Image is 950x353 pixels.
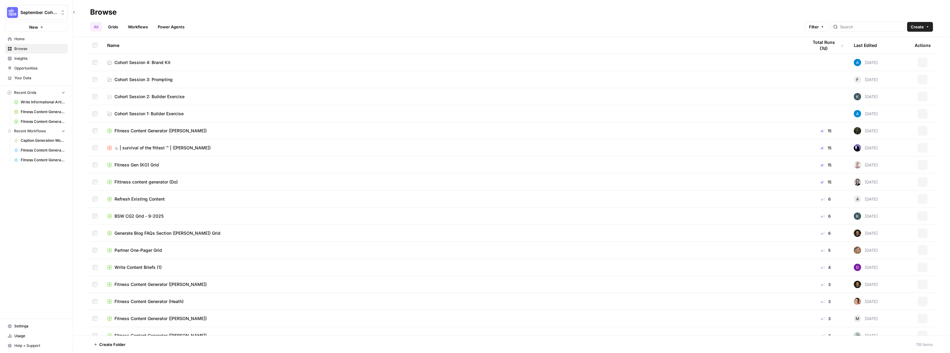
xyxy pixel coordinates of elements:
div: [DATE] [854,281,878,288]
div: [DATE] [854,332,878,339]
span: Help + Support [14,343,65,348]
div: 4 [808,264,844,270]
div: [DATE] [854,230,878,237]
a: Fitness Gen (KO) Grid [107,162,798,168]
div: Actions [915,37,931,54]
a: Workflows [124,22,152,32]
span: Cohort Session 1: Builder Exercise [114,111,184,117]
a: Grids [104,22,122,32]
img: ih2l96ocia25yoe435di93kdhheq [854,332,861,339]
a: Fitness Content Generator Grid [11,107,68,117]
div: [DATE] [854,315,878,322]
div: [DATE] [854,247,878,254]
a: Fitness Content Generator ([PERSON_NAME]) [11,145,68,155]
span: September Cohort [20,9,57,16]
div: [DATE] [854,127,878,134]
button: Recent Workflows [5,127,68,136]
a: Cohort Session 4: Brand Kit [107,59,798,66]
img: o3cqybgnmipr355j8nz4zpq1mc6x [854,110,861,117]
span: BSW CG2 Grid - 9-2025 [114,213,164,219]
a: Caption Generation Workflow Sample [11,136,68,145]
span: Fitness Content Generator ([PERSON_NAME]) [114,333,207,339]
a: Fitness Content Generator Grid (1) [11,117,68,127]
span: Opportunities [14,66,65,71]
a: Cohort Session 3: Prompting [107,77,798,83]
button: Recent Grids [5,88,68,97]
a: Write Informational Article [11,97,68,107]
a: Fitness Content Generator [11,155,68,165]
span: Fittness content generator (Do) [114,179,178,185]
span: Cohort Session 3: Prompting [114,77,173,83]
button: New [5,23,68,32]
span: Fitness Content Generator ([PERSON_NAME]) [21,148,65,153]
button: Workspace: September Cohort [5,5,68,20]
div: [DATE] [854,264,878,271]
a: Fitness Content Generator ([PERSON_NAME]) [107,333,798,339]
div: Name [107,37,798,54]
span: ♨︎ | survival of the fittest ™ | ([PERSON_NAME]) [114,145,211,151]
div: 118 Items [916,341,933,348]
img: x87odwm75j6mrgqvqpjakro4pmt4 [854,264,861,271]
a: BSW CG2 Grid - 9-2025 [107,213,798,219]
button: Help + Support [5,341,68,351]
span: Browse [14,46,65,52]
span: Fitness Content Generator Grid [21,109,65,115]
span: Fitness Content Generator Grid (1) [21,119,65,124]
div: 5 [808,247,844,253]
a: Fitness Content Generator ([PERSON_NAME]) [107,128,798,134]
div: [DATE] [854,195,878,203]
img: 2n4aznk1nq3j315p2jgzsow27iki [854,178,861,186]
div: [DATE] [854,144,878,152]
span: Filter [809,24,819,30]
a: ♨︎ | survival of the fittest ™ | ([PERSON_NAME]) [107,145,798,151]
a: Cohort Session 1: Builder Exercise [107,111,798,117]
a: Write Content Briefs (1) [107,264,798,270]
a: Fitness Content Generator ([PERSON_NAME]) [107,281,798,287]
a: Opportunities [5,63,68,73]
span: Fitness Content Generator [21,157,65,163]
a: Fittness content generator (Do) [107,179,798,185]
a: Partner One-Pager Grid [107,247,798,253]
div: [DATE] [854,59,878,66]
img: yb40j7jvyap6bv8k3d2kukw6raee [854,281,861,288]
span: Generate Blog FAQs Section ([PERSON_NAME]) Grid [114,230,220,236]
div: [DATE] [854,212,878,220]
span: Refresh Existing Content [114,196,165,202]
img: gx5re2im8333ev5sz1r7isrbl6e6 [854,144,861,152]
div: [DATE] [854,76,878,83]
span: Fitness Content Generator ([PERSON_NAME]) [114,316,207,322]
span: Home [14,36,65,42]
a: Settings [5,321,68,331]
button: Create [907,22,933,32]
img: o3cqybgnmipr355j8nz4zpq1mc6x [854,59,861,66]
span: F [856,77,859,83]
div: 3 [808,298,844,305]
div: 6 [808,196,844,202]
img: 8rfigfr8trd3cogh2dvqan1u3q31 [854,247,861,254]
img: September Cohort Logo [7,7,18,18]
img: wnnsdyqcbyll0xvaac1xmfh8kzbf [854,93,861,100]
span: Write Content Briefs (1) [114,264,162,270]
a: All [90,22,102,32]
img: 3d8pdhys1cqbz9tnb8hafvyhrehi [854,298,861,305]
a: Your Data [5,73,68,83]
span: Write Informational Article [21,99,65,105]
a: Power Agents [154,22,188,32]
div: [DATE] [854,110,878,117]
a: Home [5,34,68,44]
button: Create Folder [90,340,129,349]
div: 15 [808,128,844,134]
span: Fitness Content Generator ([PERSON_NAME]) [114,281,207,287]
span: Insights [14,56,65,61]
img: yb40j7jvyap6bv8k3d2kukw6raee [854,230,861,237]
span: Partner One-Pager Grid [114,247,162,253]
a: Generate Blog FAQs Section ([PERSON_NAME]) Grid [107,230,798,236]
div: 6 [808,230,844,236]
div: 15 [808,162,844,168]
span: M [856,316,859,322]
button: Filter [805,22,828,32]
div: 15 [808,179,844,185]
div: Total Runs (7d) [808,37,844,54]
input: Search [840,24,902,30]
div: Browse [90,7,117,17]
